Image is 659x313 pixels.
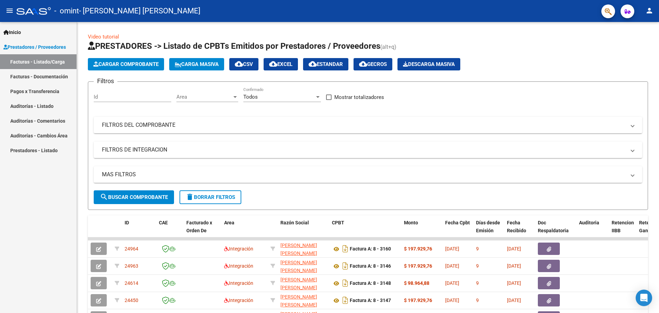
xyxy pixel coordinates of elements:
[609,215,636,246] datatable-header-cell: Retencion IIBB
[341,243,350,254] i: Descargar documento
[3,43,66,51] span: Prestadores / Proveedores
[442,215,473,246] datatable-header-cell: Fecha Cpbt
[54,3,79,19] span: - omint
[535,215,576,246] datatable-header-cell: Doc Respaldatoria
[93,61,159,67] span: Cargar Comprobante
[94,166,642,183] mat-expansion-panel-header: MAS FILTROS
[354,58,392,70] button: Gecros
[102,146,626,154] mat-panel-title: FILTROS DE INTEGRACION
[401,215,442,246] datatable-header-cell: Monto
[269,60,277,68] mat-icon: cloud_download
[88,58,164,70] button: Cargar Comprobante
[280,243,317,256] span: [PERSON_NAME] [PERSON_NAME]
[359,60,367,68] mat-icon: cloud_download
[125,298,138,303] span: 24450
[102,121,626,129] mat-panel-title: FILTROS DEL COMPROBANTE
[404,220,418,225] span: Monto
[579,220,599,225] span: Auditoria
[94,117,642,133] mat-expansion-panel-header: FILTROS DEL COMPROBANTE
[445,263,459,269] span: [DATE]
[341,295,350,306] i: Descargar documento
[612,220,634,233] span: Retencion IIBB
[404,298,432,303] strong: $ 197.929,76
[636,290,652,306] div: Open Intercom Messenger
[507,220,526,233] span: Fecha Recibido
[175,61,219,67] span: Carga Masiva
[280,277,317,290] span: [PERSON_NAME] [PERSON_NAME]
[445,246,459,251] span: [DATE]
[221,215,268,246] datatable-header-cell: Area
[476,280,479,286] span: 9
[476,246,479,251] span: 9
[125,220,129,225] span: ID
[404,280,429,286] strong: $ 98.964,88
[309,60,317,68] mat-icon: cloud_download
[100,193,108,201] mat-icon: search
[159,220,168,225] span: CAE
[264,58,298,70] button: EXCEL
[350,281,391,286] strong: Factura A: 8 - 3148
[341,278,350,289] i: Descargar documento
[186,220,212,233] span: Facturado x Orden De
[224,280,253,286] span: Integración
[122,215,156,246] datatable-header-cell: ID
[397,58,460,70] button: Descarga Masiva
[507,263,521,269] span: [DATE]
[94,190,174,204] button: Buscar Comprobante
[473,215,504,246] datatable-header-cell: Días desde Emisión
[280,293,326,308] div: 20228092933
[235,61,253,67] span: CSV
[125,280,138,286] span: 24614
[350,264,391,269] strong: Factura A: 8 - 3146
[332,220,344,225] span: CPBT
[445,280,459,286] span: [DATE]
[476,298,479,303] span: 9
[186,193,194,201] mat-icon: delete
[404,263,432,269] strong: $ 197.929,76
[507,280,521,286] span: [DATE]
[280,260,317,273] span: [PERSON_NAME] [PERSON_NAME]
[94,76,117,86] h3: Filtros
[476,220,500,233] span: Días desde Emisión
[397,58,460,70] app-download-masive: Descarga masiva de comprobantes (adjuntos)
[280,242,326,256] div: 20228092933
[280,259,326,273] div: 20228092933
[229,58,258,70] button: CSV
[504,215,535,246] datatable-header-cell: Fecha Recibido
[224,263,253,269] span: Integración
[350,246,391,252] strong: Factura A: 8 - 3160
[102,171,626,178] mat-panel-title: MAS FILTROS
[404,246,432,251] strong: $ 197.929,76
[445,298,459,303] span: [DATE]
[88,41,380,51] span: PRESTADORES -> Listado de CPBTs Emitidos por Prestadores / Proveedores
[125,246,138,251] span: 24964
[186,194,235,200] span: Borrar Filtros
[176,94,232,100] span: Area
[403,61,455,67] span: Descarga Masiva
[538,220,569,233] span: Doc Respaldatoria
[645,7,654,15] mat-icon: person
[3,29,21,36] span: Inicio
[507,246,521,251] span: [DATE]
[576,215,609,246] datatable-header-cell: Auditoria
[278,215,329,246] datatable-header-cell: Razón Social
[507,298,521,303] span: [DATE]
[476,263,479,269] span: 9
[100,194,168,200] span: Buscar Comprobante
[224,246,253,251] span: Integración
[303,58,348,70] button: Estandar
[329,215,401,246] datatable-header-cell: CPBT
[169,58,224,70] button: Carga Masiva
[125,263,138,269] span: 24963
[280,276,326,290] div: 20228092933
[235,60,243,68] mat-icon: cloud_download
[224,220,234,225] span: Area
[224,298,253,303] span: Integración
[79,3,200,19] span: - [PERSON_NAME] [PERSON_NAME]
[280,220,309,225] span: Razón Social
[350,298,391,303] strong: Factura A: 8 - 3147
[445,220,470,225] span: Fecha Cpbt
[243,94,258,100] span: Todos
[184,215,221,246] datatable-header-cell: Facturado x Orden De
[88,34,119,40] a: Video tutorial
